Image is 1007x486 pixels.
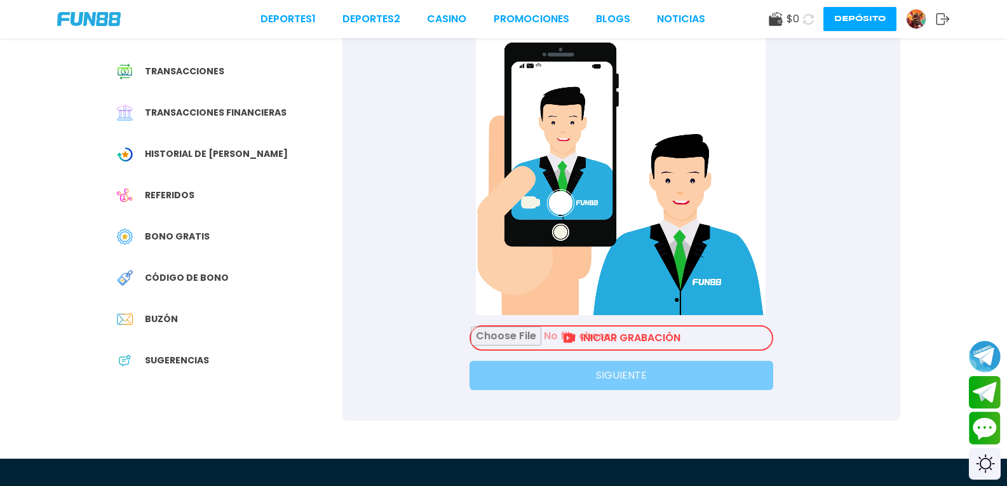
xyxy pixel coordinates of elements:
a: CASINO [427,11,466,27]
a: ReferralReferidos [107,181,342,210]
img: Inbox [117,311,133,327]
a: Financial TransactionTransacciones financieras [107,98,342,127]
span: Transacciones financieras [145,106,287,119]
a: App FeedbackSugerencias [107,346,342,375]
a: BLOGS [596,11,630,27]
button: Join telegram [969,376,1001,409]
img: Referral [117,187,133,203]
span: Sugerencias [145,354,209,367]
img: Financial Transaction [117,105,133,121]
img: App Feedback [117,353,133,368]
a: Wagering TransactionHistorial de [PERSON_NAME] [107,140,342,168]
span: Bono Gratis [145,230,210,243]
span: Buzón [145,313,178,326]
button: SIGUIENTE [470,361,773,390]
img: Company Logo [57,12,121,26]
div: INICIAR GRABACIÓN [470,325,773,351]
a: Avatar [906,9,936,29]
span: $ 0 [787,11,799,27]
img: Redeem Bonus [117,270,133,286]
a: Redeem BonusCódigo de bono [107,264,342,292]
img: Transaction History [117,64,133,79]
a: Deportes2 [342,11,400,27]
a: Deportes1 [260,11,316,27]
img: Wagering Transaction [117,146,133,162]
a: InboxBuzón [107,305,342,334]
a: NOTICIAS [657,11,705,27]
span: Referidos [145,189,194,202]
video: Su navegador no soporta la etiqueta de vídeo. [470,25,773,315]
button: Depósito [823,7,896,31]
span: Historial de [PERSON_NAME] [145,147,288,161]
span: Transacciones [145,65,224,78]
button: Contact customer service [969,412,1001,445]
img: Free Bonus [117,229,133,245]
a: Free BonusBono Gratis [107,222,342,251]
button: Join telegram channel [969,340,1001,373]
span: Código de bono [145,271,229,285]
img: Avatar [907,10,926,29]
a: Promociones [494,11,569,27]
a: Transaction HistoryTransacciones [107,57,342,86]
div: Switch theme [969,448,1001,480]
